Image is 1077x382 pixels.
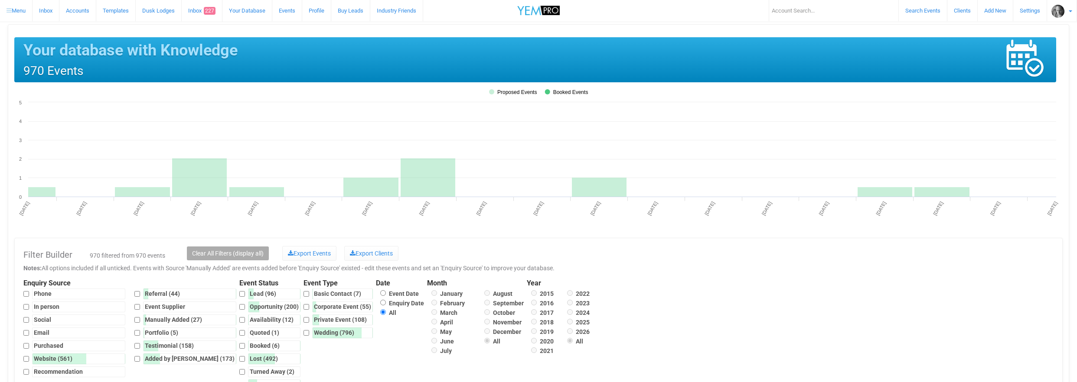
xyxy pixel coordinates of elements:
[427,347,452,354] label: July
[875,201,887,216] tspan: [DATE]
[23,250,72,259] h2: Filter Builder
[344,246,398,261] a: Export Clients
[239,301,245,312] input: Opportunity (200)
[527,347,554,354] label: 2021
[418,201,430,216] tspan: [DATE]
[239,314,245,325] input: Availability (12)
[589,201,601,216] tspan: [DATE]
[304,301,309,312] input: Corporate Event (55)
[239,327,245,338] input: Quoted (1)
[531,290,537,296] input: 2015
[567,290,573,296] input: 2022
[431,319,437,324] input: April
[431,300,437,305] input: February
[312,314,373,325] div: Private Event (108)
[18,201,30,216] tspan: [DATE]
[480,309,515,316] label: October
[32,314,125,325] div: Social
[134,340,140,351] input: Testimonial (158)
[563,290,590,297] label: 2022
[304,278,376,288] legend: Event Type
[531,347,537,353] input: 2021
[431,338,437,343] input: June
[312,327,373,338] div: Wedding (796)
[1005,39,1044,78] img: events_calendar-47d57c581de8ae7e0d62452d7a588d7d83c6c9437aa29a14e0e0b6a065d91899.png
[134,288,140,299] input: Referral (44)
[32,327,125,338] div: Email
[484,300,490,305] input: September
[19,138,22,143] tspan: 3
[567,319,573,324] input: 2025
[239,353,245,364] input: Lost (492)
[304,314,309,325] input: Private Event (108)
[475,201,487,216] tspan: [DATE]
[563,328,590,335] label: 2026
[531,309,537,315] input: 2017
[75,201,88,216] tspan: [DATE]
[380,309,386,315] input: All
[187,246,269,260] button: Clear All Filters (display all)
[134,327,140,338] input: Portfolio (5)
[134,353,140,364] input: Added by [PERSON_NAME] (173)
[484,338,490,343] input: All
[23,265,42,272] strong: Notes:
[23,366,29,377] input: Recommendation
[304,201,316,216] tspan: [DATE]
[531,328,537,334] input: 2019
[484,309,490,315] input: October
[427,319,453,326] label: April
[431,328,437,334] input: May
[1046,201,1058,216] tspan: [DATE]
[380,300,386,305] input: Enquiry Date
[32,340,125,351] div: Purchased
[32,288,125,299] div: Phone
[248,353,300,364] div: Lost (492)
[480,328,521,335] label: December
[312,301,373,312] div: Corporate Event (55)
[376,278,427,288] legend: Date
[431,347,437,353] input: July
[427,338,454,345] label: June
[282,246,336,261] a: Export Events
[376,290,419,297] label: Event Date
[527,300,554,307] label: 2016
[304,327,309,338] input: Wedding (796)
[567,328,573,334] input: 2026
[532,201,545,216] tspan: [DATE]
[143,301,236,312] div: Event Supplier
[134,301,140,312] input: Event Supplier
[553,89,588,95] tspan: Booked Events
[567,300,573,305] input: 2023
[204,7,215,15] span: 227
[32,353,125,364] div: Website (561)
[19,175,22,181] tspan: 1
[23,278,239,288] legend: Enquiry Source
[23,65,238,78] h1: 970 Events
[19,119,22,124] tspan: 4
[527,338,554,345] label: 2020
[23,340,29,351] input: Purchased
[563,319,590,326] label: 2025
[427,300,465,307] label: February
[248,340,300,351] div: Booked (6)
[143,327,236,338] div: Portfolio (5)
[431,290,437,296] input: January
[480,290,512,297] label: August
[143,314,236,325] div: Manually Added (27)
[239,288,245,299] input: Lead (96)
[239,278,304,288] legend: Event Status
[23,301,29,312] input: In person
[527,319,554,326] label: 2018
[90,251,175,264] div: 970 filtered from 970 events
[531,338,537,343] input: 2020
[954,7,971,14] span: Clients
[23,327,29,338] input: Email
[376,300,424,307] label: Enquiry Date
[932,201,944,216] tspan: [DATE]
[312,288,373,299] div: Basic Contact (7)
[380,290,386,296] input: Event Date
[143,340,236,351] div: Testimonial (158)
[484,290,490,296] input: August
[304,288,309,299] input: Basic Contact (7)
[143,288,236,299] div: Referral (44)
